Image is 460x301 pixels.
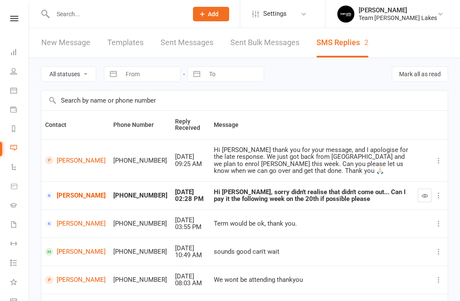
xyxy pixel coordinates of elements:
div: [PHONE_NUMBER] [113,192,167,199]
div: We wont be attending thankyou [214,276,410,284]
a: [PERSON_NAME] [45,220,106,228]
a: [PERSON_NAME] [45,276,106,284]
a: Product Sales [10,178,29,197]
a: Sent Bulk Messages [230,28,299,57]
div: 08:03 AM [175,280,206,287]
th: Reply Received [171,111,210,139]
a: Payments [10,101,29,120]
a: [PERSON_NAME] [45,192,106,200]
input: From [121,67,180,81]
div: 10:49 AM [175,252,206,259]
th: Contact [41,111,109,139]
div: [PHONE_NUMBER] [113,157,167,164]
a: What's New [10,273,29,292]
div: 03:55 PM [175,224,206,231]
div: 09:25 AM [175,161,206,168]
a: People [10,63,29,82]
div: Hi [PERSON_NAME], sorry didn't realise that didn't come out... Can I pay it the following week on... [214,189,410,203]
a: Calendar [10,82,29,101]
div: [DATE] [175,245,206,252]
div: sounds good can't wait [214,248,410,255]
a: SMS Replies2 [316,28,368,57]
div: [PERSON_NAME] [359,6,437,14]
div: Hi [PERSON_NAME] thank you for your message, and I apologise for the late response. We just got b... [214,146,410,175]
span: Settings [263,4,287,23]
a: New Message [41,28,90,57]
a: [PERSON_NAME] [45,248,106,256]
div: [DATE] [175,273,206,280]
th: Phone Number [109,111,171,139]
div: [DATE] [175,189,206,196]
a: Sent Messages [161,28,213,57]
div: Team [PERSON_NAME] Lakes [359,14,437,22]
div: [PHONE_NUMBER] [113,248,167,255]
div: [PHONE_NUMBER] [113,220,167,227]
div: [PHONE_NUMBER] [113,276,167,284]
div: [DATE] [175,153,206,161]
img: thumb_image1603260965.png [337,6,354,23]
div: 02:28 PM [175,195,206,203]
input: To [204,67,264,81]
input: Search... [50,8,182,20]
button: Mark all as read [392,66,448,82]
a: Reports [10,120,29,139]
div: 2 [364,38,368,47]
a: [PERSON_NAME] [45,156,106,164]
div: Term would be ok, thank you. [214,220,410,227]
a: Dashboard [10,43,29,63]
span: Add [208,11,218,17]
th: Message [210,111,414,139]
div: [DATE] [175,217,206,224]
input: Search by name or phone number [41,91,448,110]
button: Add [193,7,229,21]
a: Templates [107,28,144,57]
